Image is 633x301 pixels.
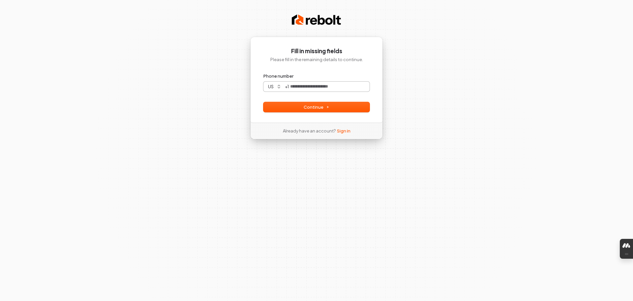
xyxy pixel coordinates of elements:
h1: Fill in missing fields [263,47,370,55]
button: us [263,82,284,92]
a: Sign in [337,128,350,134]
img: Rebolt Logo [292,13,341,26]
span: Already have an account? [283,128,336,134]
label: Phone number [263,73,293,79]
p: Please fill in the remaining details to continue. [263,56,370,62]
button: Continue [263,102,370,112]
span: Continue [304,104,329,110]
